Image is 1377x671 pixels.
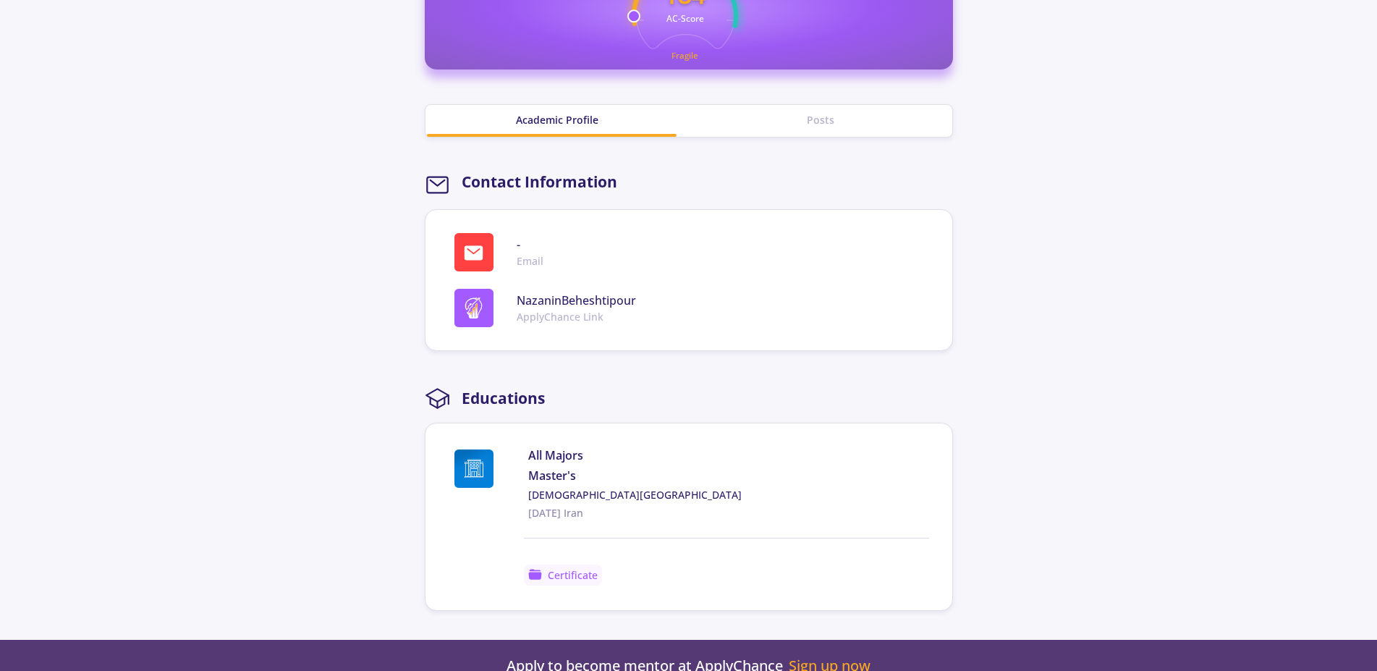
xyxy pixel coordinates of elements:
[528,505,928,520] span: [DATE] Iran
[462,173,617,191] h2: Contact Information
[671,50,698,61] text: Fragile
[462,389,545,408] h2: Educations
[517,253,543,269] span: Email
[528,487,928,502] a: [DEMOGRAPHIC_DATA][GEOGRAPHIC_DATA]
[517,292,636,309] span: NazaninBeheshtipour
[517,309,636,324] span: ApplyChance Link
[517,236,543,253] span: -
[425,112,689,127] div: Academic Profile
[528,447,928,464] span: All Majors
[454,450,493,488] img: Islamic Azad University South Tehran logo
[689,112,952,127] div: Posts
[528,467,928,484] span: Master's
[548,567,598,583] span: Certificate
[463,297,484,318] img: logo
[666,12,704,25] text: AC-Score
